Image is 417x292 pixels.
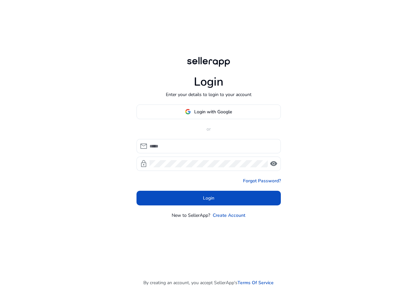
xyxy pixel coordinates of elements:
button: Login [137,191,281,205]
span: visibility [270,160,278,168]
span: Login with Google [194,108,232,115]
a: Forgot Password? [243,177,281,184]
img: google-logo.svg [185,109,191,115]
span: mail [140,142,148,150]
p: or [137,126,281,132]
p: New to SellerApp? [172,212,210,219]
a: Create Account [213,212,245,219]
p: Enter your details to login to your account [166,91,252,98]
a: Terms Of Service [237,279,274,286]
h1: Login [194,75,223,89]
span: Login [203,195,214,202]
button: Login with Google [137,104,281,119]
span: lock [140,160,148,168]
